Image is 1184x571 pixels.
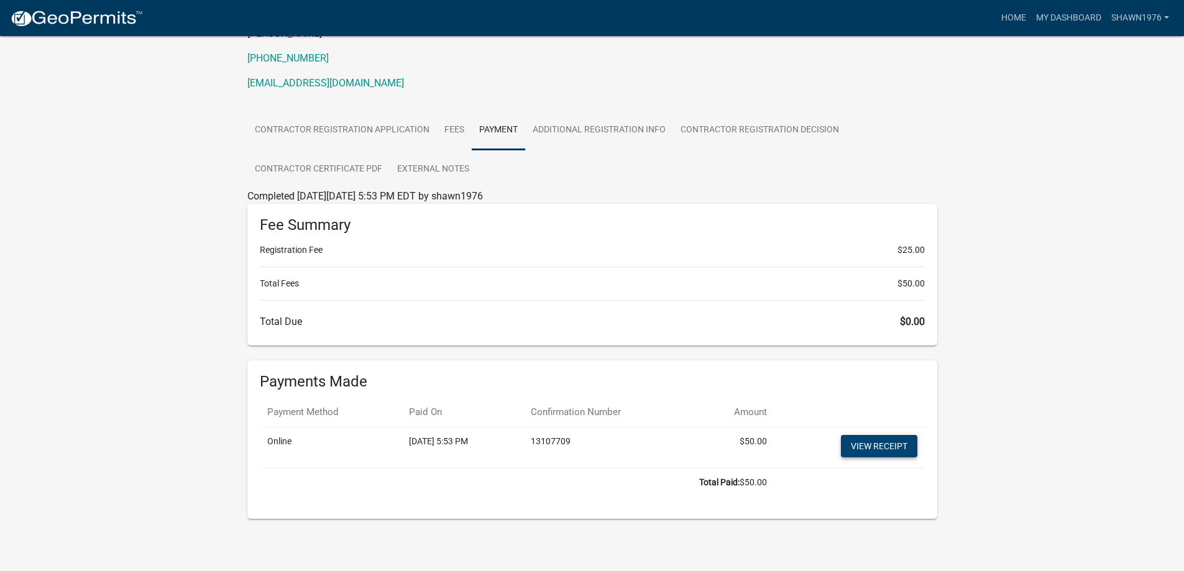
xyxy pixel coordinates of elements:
a: Fees [437,111,472,150]
td: [DATE] 5:53 PM [402,427,523,468]
h6: Fee Summary [260,216,925,234]
span: Completed [DATE][DATE] 5:53 PM EDT by shawn1976 [247,190,483,202]
td: $50.00 [260,468,774,497]
th: Payment Method [260,398,402,427]
a: shawn1976 [1106,6,1174,30]
h6: Payments Made [260,373,925,391]
a: [EMAIL_ADDRESS][DOMAIN_NAME] [247,77,404,89]
span: $25.00 [897,244,925,257]
li: Registration Fee [260,244,925,257]
td: Online [260,427,402,468]
span: $50.00 [897,277,925,290]
a: [PHONE_NUMBER] [247,52,329,64]
th: Confirmation Number [523,398,696,427]
a: My Dashboard [1031,6,1106,30]
a: Contractor Certificate PDF [247,150,390,190]
h6: Total Due [260,316,925,327]
a: Additional Registration Info [525,111,673,150]
a: View receipt [841,435,917,457]
a: Contractor Registration Decision [673,111,847,150]
a: External Notes [390,150,477,190]
a: Home [996,6,1031,30]
a: Contractor Registration Application [247,111,437,150]
th: Paid On [402,398,523,427]
th: Amount [695,398,774,427]
b: Total Paid: [699,477,740,487]
td: $50.00 [695,427,774,468]
td: 13107709 [523,427,696,468]
a: Payment [472,111,525,150]
li: Total Fees [260,277,925,290]
span: $0.00 [900,316,925,327]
